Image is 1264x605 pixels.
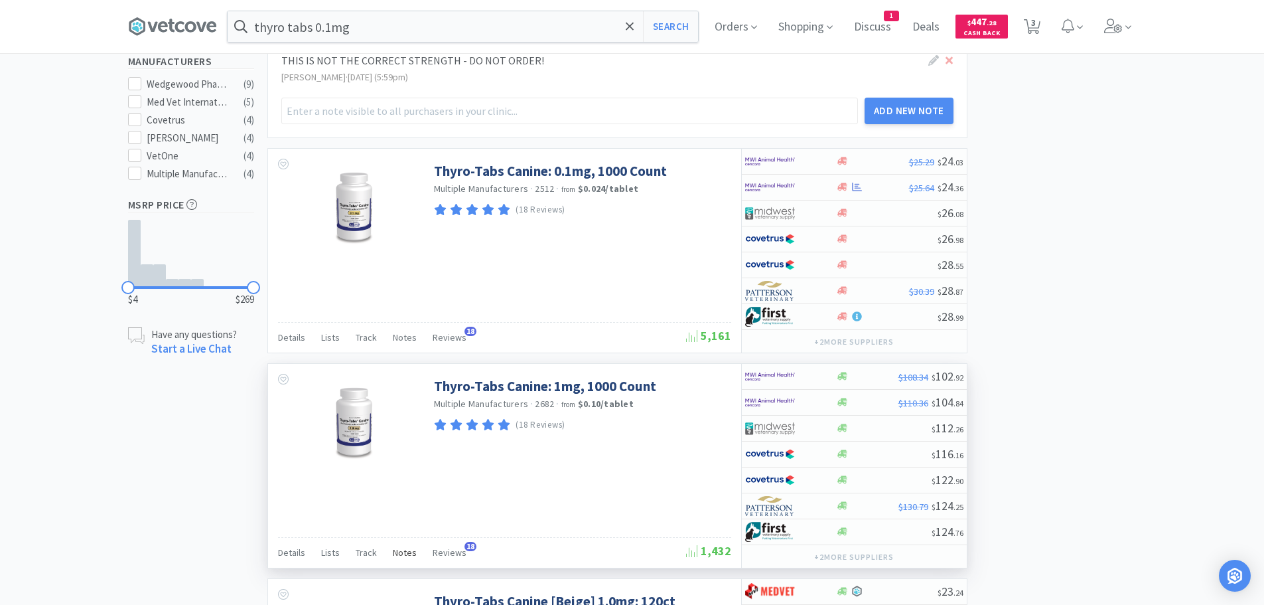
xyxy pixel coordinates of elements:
[745,470,795,490] img: 77fca1acd8b6420a9015268ca798ef17_1.png
[953,209,963,219] span: . 08
[151,327,237,341] p: Have any questions?
[1018,23,1046,35] a: 3
[909,182,934,194] span: $25.64
[745,203,795,223] img: 4dd14cff54a648ac9e977f0c5da9bc2e_5.png
[953,261,963,271] span: . 55
[898,501,928,513] span: $130.79
[434,398,529,410] a: Multiple Manufacturers
[963,30,1000,39] span: Cash Back
[865,98,953,124] button: Add New Note
[535,183,554,195] span: 2512
[578,398,634,410] strong: $0.10 / tablet
[884,11,898,21] span: 1
[228,11,698,42] input: Search by item, sku, manufacturer, ingredient, size...
[356,331,377,343] span: Track
[932,369,963,384] span: 102
[745,367,795,387] img: f6b2451649754179b5b4e0c70c3f7cb0_2.png
[516,203,565,217] p: (18 Reviews)
[953,235,963,245] span: . 98
[643,11,698,42] button: Search
[953,424,963,434] span: . 26
[244,130,254,146] div: ( 4 )
[393,331,417,343] span: Notes
[434,377,656,395] a: Thyro-Tabs Canine: 1mg, 1000 Count
[745,229,795,249] img: 77fca1acd8b6420a9015268ca798ef17_1.png
[953,157,963,167] span: . 03
[147,94,229,110] div: Med Vet International Direct
[561,185,576,194] span: from
[849,21,896,33] a: Discuss1
[938,257,963,272] span: 28
[745,281,795,301] img: f5e969b455434c6296c6d81ef179fa71_3.png
[953,287,963,297] span: . 87
[953,450,963,460] span: . 16
[745,392,795,412] img: f6b2451649754179b5b4e0c70c3f7cb0_2.png
[128,197,254,213] h5: MSRP Price
[281,71,408,83] span: [PERSON_NAME] · [DATE] (5:59pm)
[938,287,942,297] span: $
[464,542,476,551] span: 18
[953,398,963,408] span: . 84
[745,522,795,542] img: 67d67680309e4a0bb49a5ff0391dcc42_6.png
[932,524,963,539] span: 124
[938,313,942,323] span: $
[953,183,963,193] span: . 36
[686,328,731,343] span: 5,161
[808,548,900,566] button: +2more suppliers
[932,446,963,462] span: 116
[244,112,254,128] div: ( 4 )
[464,327,476,336] span: 18
[278,547,305,559] span: Details
[326,377,382,464] img: 11bf6b905a6a4d669d8f19534910978e_168660.png
[535,398,554,410] span: 2682
[953,313,963,323] span: . 99
[151,341,232,356] a: Start a Live Chat
[745,151,795,171] img: f6b2451649754179b5b4e0c70c3f7cb0_2.png
[321,547,340,559] span: Lists
[909,156,934,168] span: $25.29
[745,418,795,438] img: 4dd14cff54a648ac9e977f0c5da9bc2e_5.png
[745,496,795,516] img: f5e969b455434c6296c6d81ef179fa71_3.png
[898,397,928,409] span: $110.36
[938,209,942,219] span: $
[556,398,559,410] span: ·
[1219,560,1251,592] div: Open Intercom Messenger
[932,398,936,408] span: $
[356,547,377,559] span: Track
[938,205,963,220] span: 26
[907,21,945,33] a: Deals
[938,309,963,324] span: 28
[244,166,254,182] div: ( 4 )
[147,148,229,164] div: VetOne
[128,292,137,307] span: $4
[932,373,936,383] span: $
[745,307,795,327] img: 67d67680309e4a0bb49a5ff0391dcc42_6.png
[898,371,928,383] span: $108.34
[967,19,971,27] span: $
[938,153,963,169] span: 24
[326,162,382,248] img: 17908c1c3de64b09aeec28183ab4b7b5_168274.png
[938,283,963,298] span: 28
[578,183,638,195] strong: $0.024 / tablet
[938,157,942,167] span: $
[321,331,340,343] span: Lists
[434,162,667,180] a: Thyro-Tabs Canine: 0.1mg, 1000 Count
[561,400,576,409] span: from
[932,498,963,513] span: 124
[955,9,1008,44] a: $447.28Cash Back
[147,130,229,146] div: [PERSON_NAME]
[516,418,565,432] p: (18 Reviews)
[932,472,963,487] span: 122
[938,231,963,246] span: 26
[530,398,533,410] span: ·
[953,588,963,598] span: . 24
[393,547,417,559] span: Notes
[938,588,942,598] span: $
[953,476,963,486] span: . 90
[281,52,898,70] div: THIS IS NOT THE CORRECT STRENGTH - DO NOT ORDER!
[932,502,936,512] span: $
[808,333,900,351] button: +2more suppliers
[147,76,229,92] div: Wedgewood Pharmacy
[281,98,859,124] input: Enter a note visible to all purchasers in your clinic...
[953,502,963,512] span: . 25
